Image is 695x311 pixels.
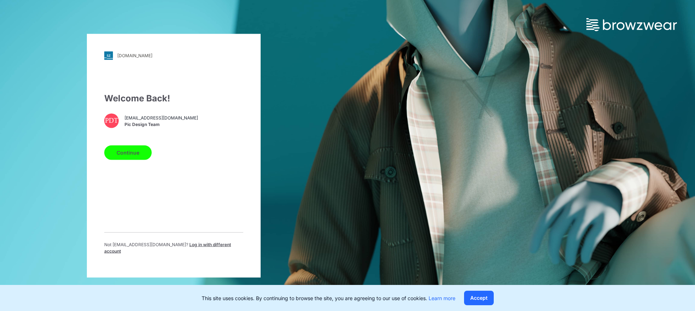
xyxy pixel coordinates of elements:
span: Pic Design Team [125,121,198,128]
span: [EMAIL_ADDRESS][DOMAIN_NAME] [125,115,198,121]
p: This site uses cookies. By continuing to browse the site, you are agreeing to our use of cookies. [202,294,455,302]
img: svg+xml;base64,PHN2ZyB3aWR0aD0iMjgiIGhlaWdodD0iMjgiIHZpZXdCb3g9IjAgMCAyOCAyOCIgZmlsbD0ibm9uZSIgeG... [104,51,113,60]
button: Continue [104,145,152,160]
div: [DOMAIN_NAME] [117,53,152,58]
div: Welcome Back! [104,92,243,105]
img: browzwear-logo.73288ffb.svg [586,18,677,31]
p: Not [EMAIL_ADDRESS][DOMAIN_NAME] ? [104,241,243,254]
a: Learn more [429,295,455,301]
a: [DOMAIN_NAME] [104,51,243,60]
div: PDT [104,113,119,128]
button: Accept [464,291,494,305]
